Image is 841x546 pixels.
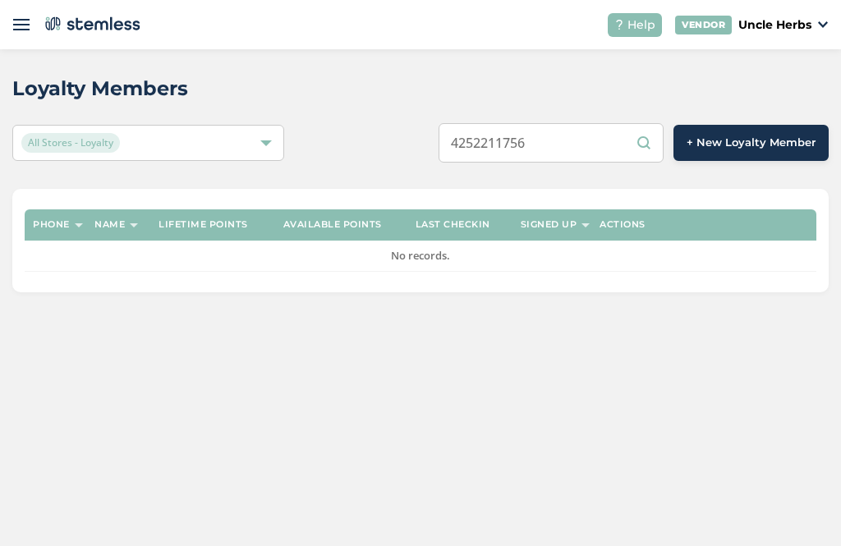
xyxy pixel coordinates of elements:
[13,16,30,33] img: icon-menu-open-1b7a8edd.svg
[521,219,577,230] label: Signed up
[12,74,188,103] h2: Loyalty Members
[738,16,811,34] p: Uncle Herbs
[675,16,732,34] div: VENDOR
[21,133,120,153] span: All Stores - Loyalty
[673,125,829,161] button: + New Loyalty Member
[94,219,125,230] label: Name
[391,248,450,263] span: No records.
[759,467,841,546] iframe: Chat Widget
[159,219,248,230] label: Lifetime points
[130,223,138,227] img: icon-sort-1e1d7615.svg
[687,135,816,151] span: + New Loyalty Member
[614,20,624,30] img: icon-help-white-03924b79.svg
[581,223,590,227] img: icon-sort-1e1d7615.svg
[439,123,664,163] input: Search
[818,21,828,28] img: icon_down-arrow-small-66adaf34.svg
[42,11,140,36] img: logo-dark-0685b13c.svg
[627,16,655,34] span: Help
[416,219,490,230] label: Last checkin
[75,223,83,227] img: icon-sort-1e1d7615.svg
[591,209,816,241] th: Actions
[283,219,382,230] label: Available points
[33,219,70,230] label: Phone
